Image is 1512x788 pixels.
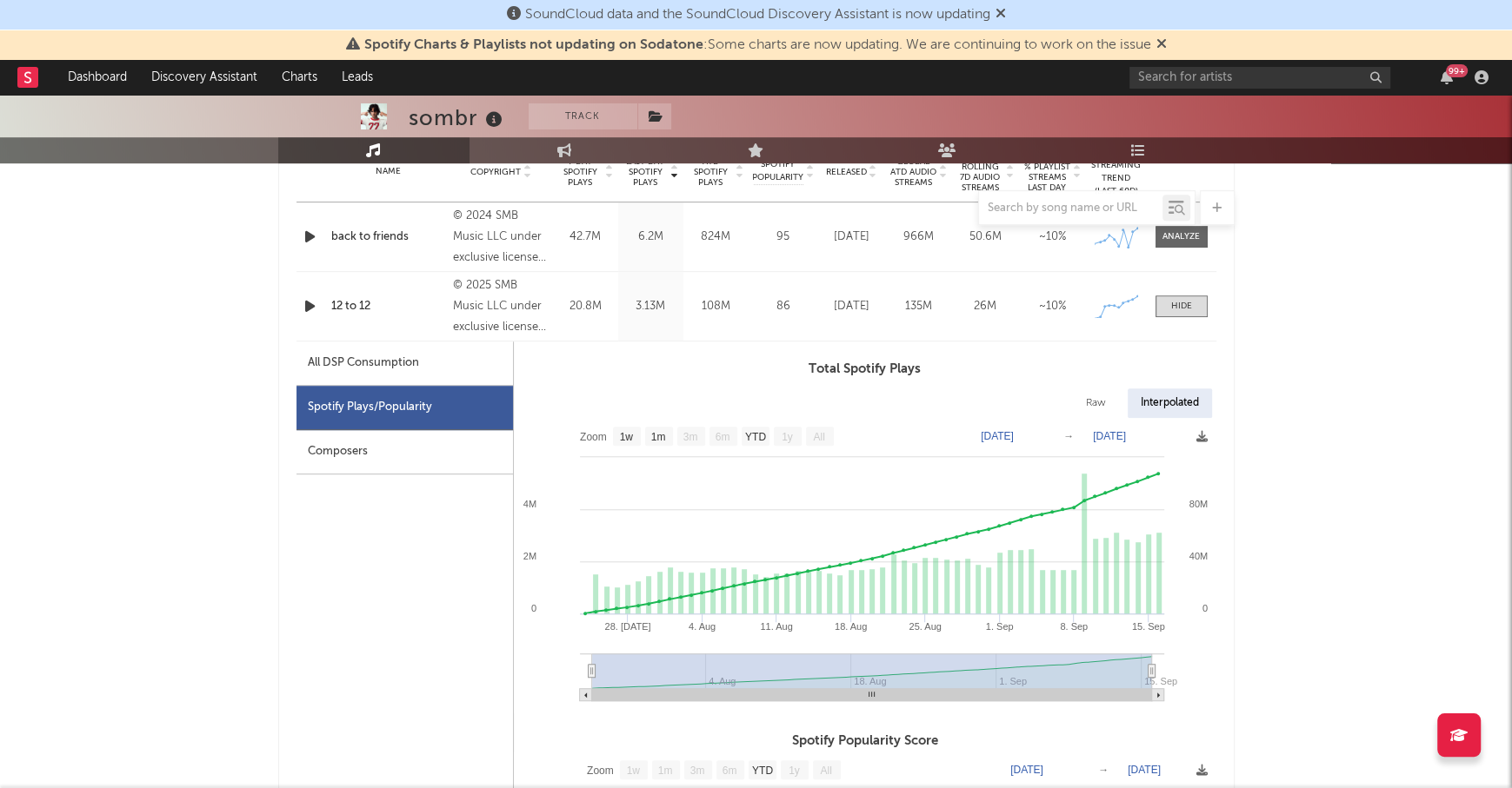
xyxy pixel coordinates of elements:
[753,228,814,246] div: 95
[296,430,513,474] div: Composers
[826,167,867,177] span: Released
[514,359,1216,380] h3: Total Spotify Plays
[514,731,1216,752] h3: Spotify Popularity Score
[813,431,824,443] text: All
[525,8,990,22] span: SoundCloud data and the SoundCloud Discovery Assistant is now updating
[557,156,603,188] span: 7 Day Spotify Plays
[529,103,637,129] button: Track
[1023,151,1071,193] span: Estimated % Playlist Streams Last Day
[1144,676,1177,686] text: 15. Sep
[470,167,521,177] span: Copyright
[619,431,633,443] text: 1w
[753,298,814,315] div: 86
[657,765,672,777] text: 1m
[650,431,665,443] text: 1m
[1023,298,1082,315] div: ~ 10 %
[523,499,536,509] text: 4M
[744,431,765,443] text: YTD
[956,298,1015,315] div: 26M
[364,38,703,52] span: Spotify Charts & Playlists not updating on Sodatone
[587,765,614,777] text: Zoom
[996,8,1006,22] span: Dismiss
[364,38,1151,52] span: : Some charts are now updating. We are continuing to work on the issue
[688,156,734,188] span: ATD Spotify Plays
[1129,67,1390,89] input: Search for artists
[688,621,715,632] text: 4. Aug
[823,228,881,246] div: [DATE]
[985,621,1013,632] text: 1. Sep
[557,228,614,246] div: 42.7M
[139,60,270,95] a: Discovery Assistant
[722,765,736,777] text: 6m
[308,353,419,374] div: All DSP Consumption
[331,165,445,178] div: Name
[523,551,536,561] text: 2M
[956,228,1015,246] div: 50.6M
[834,621,866,632] text: 18. Aug
[1060,621,1088,632] text: 8. Sep
[1156,38,1167,52] span: Dismiss
[1128,388,1212,418] div: Interpolated
[889,156,937,188] span: Global ATD Audio Streams
[1189,551,1207,561] text: 40M
[1131,621,1164,632] text: 15. Sep
[331,228,445,246] a: back to friends
[557,298,614,315] div: 20.8M
[623,156,669,188] span: Last Day Spotify Plays
[1073,388,1119,418] div: Raw
[715,431,729,443] text: 6m
[782,431,793,443] text: 1y
[1202,603,1207,613] text: 0
[789,765,800,777] text: 1y
[56,60,139,95] a: Dashboard
[688,298,744,315] div: 108M
[1090,146,1142,198] div: Global Streaming Trend (Last 60D)
[1093,430,1126,442] text: [DATE]
[604,621,650,632] text: 28. [DATE]
[981,430,1014,442] text: [DATE]
[956,151,1004,193] span: Global Rolling 7D Audio Streams
[1441,70,1453,84] button: 99+
[683,431,697,443] text: 3m
[688,228,744,246] div: 824M
[820,765,831,777] text: All
[453,275,548,338] div: © 2025 SMB Music LLC under exclusive license to Warner Records Inc.
[1063,430,1074,442] text: →
[453,206,548,268] div: © 2024 SMB Music LLC under exclusive license to Warner Records Inc.
[760,621,792,632] text: 11. Aug
[1098,764,1109,776] text: →
[1189,499,1207,509] text: 80M
[889,298,948,315] div: 135M
[752,158,803,184] span: Spotify Popularity
[409,103,507,132] div: sombr
[751,765,772,777] text: YTD
[889,228,948,246] div: 966M
[909,621,941,632] text: 25. Aug
[580,431,607,443] text: Zoom
[623,298,679,315] div: 3.13M
[1010,764,1043,776] text: [DATE]
[296,341,513,386] div: All DSP Consumption
[623,228,679,246] div: 6.2M
[979,202,1162,215] input: Search by song name or URL
[1128,764,1161,776] text: [DATE]
[626,765,640,777] text: 1w
[823,298,881,315] div: [DATE]
[270,60,330,95] a: Charts
[689,765,704,777] text: 3m
[331,298,445,315] a: 12 to 12
[530,603,536,613] text: 0
[330,60,385,95] a: Leads
[1023,228,1082,246] div: ~ 10 %
[296,386,513,430] div: Spotify Plays/Popularity
[1446,64,1468,77] div: 99 +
